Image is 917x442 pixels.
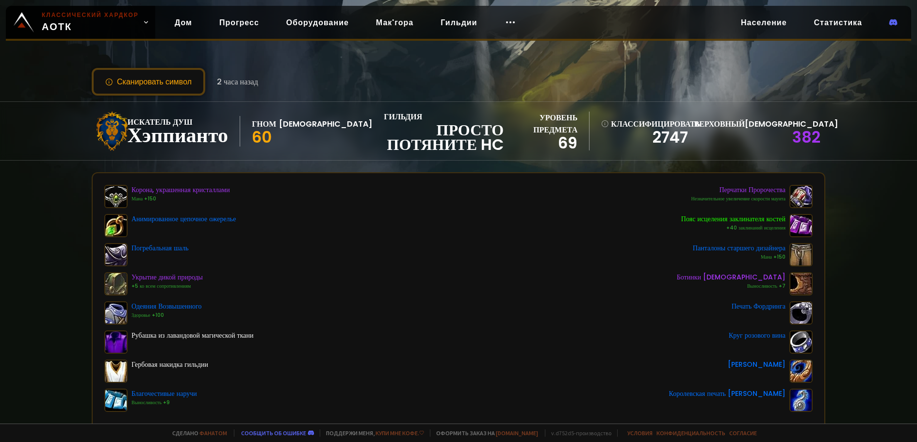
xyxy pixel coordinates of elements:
[131,185,230,195] font: Корона, украшенная кристаллами
[433,13,485,33] a: Гильдии
[384,111,422,122] font: гильдия
[131,330,254,340] font: Рубашка из лавандовой магической ткани
[131,399,170,406] font: Выносливость +9
[729,429,757,437] a: Согласие
[814,17,862,28] font: Статистика
[376,429,424,437] a: купи мне кофе.
[789,243,813,266] img: предмет-11841
[104,272,128,295] img: предмет-18510
[42,11,139,19] font: Классический хардкор
[131,360,208,369] font: Гербовая накидка гильдии
[789,389,813,412] img: предмет-18469
[719,185,786,195] font: Перчатки Пророчества
[172,429,198,437] font: Сделано
[104,330,128,354] img: предмет-10054
[732,301,786,311] font: Печать Фордринга
[677,272,786,282] font: Ботинки [DEMOGRAPHIC_DATA]
[441,17,477,28] font: Гильдии
[131,311,164,319] font: Здоровье +100
[131,243,189,253] font: Погребальная шаль
[128,121,228,149] font: Хэппианто
[128,116,193,128] font: Искатель душ
[789,272,813,295] img: предмет-16811
[117,76,192,87] font: Сканировать символ
[747,282,786,290] font: Выносливость +7
[436,429,495,437] font: Оформить заказ на
[806,13,870,33] a: Статистика
[574,429,576,437] font: -
[693,243,786,253] font: Панталоны старшего дизайнера
[199,429,227,437] a: фанатом
[167,13,200,33] a: Дом
[694,118,745,130] font: Верховный
[556,429,574,437] font: d752d5
[219,17,259,28] font: Прогресс
[104,243,128,266] img: предмет-18681
[131,195,156,202] font: Мана +150
[789,301,813,325] img: предмет-16058
[551,429,556,437] font: v.
[131,272,203,282] font: Укрытие дикой природы
[611,118,700,130] font: классифицировать
[217,76,258,87] font: 2 часа назад
[131,301,201,311] font: Одеяния Возвышенного
[286,17,349,28] font: Оборудование
[789,185,813,208] img: предмет-16812
[726,224,786,231] font: +40 заклинаний исцеления
[6,6,155,39] a: Классический хардкорАОТК
[792,126,820,148] a: 382
[761,253,786,261] font: Мана +150
[789,214,813,237] img: предмет-14304
[368,13,421,33] a: Мак'гора
[278,13,357,33] a: Оборудование
[789,330,813,354] img: предмет-13178
[601,130,688,145] a: 2747
[326,429,375,437] font: Поддержи меня,
[669,389,786,398] font: Королевская печать [PERSON_NAME]
[279,118,372,130] font: [DEMOGRAPHIC_DATA]
[741,17,787,28] font: Население
[376,429,419,437] font: купи мне кофе.
[104,389,128,412] img: предмет-16697
[496,429,538,437] a: [DOMAIN_NAME]
[212,13,267,33] a: Прогресс
[789,360,813,383] img: предмет-12930
[376,17,413,28] font: Мак'гора
[733,13,795,33] a: Население
[252,118,276,130] font: Гном
[104,301,128,325] img: предмет-13346
[745,118,838,130] font: [DEMOGRAPHIC_DATA]
[131,389,197,398] font: Благочестивые наручи
[558,132,577,154] font: 69
[533,112,577,135] font: уровень предмета
[104,185,128,208] img: предмет-19132
[656,429,725,437] a: Конфиденциальность
[691,195,786,202] font: Незначительное увеличение скорости маунта
[252,126,272,148] font: 60
[104,214,128,237] img: предмет-18723
[576,429,611,437] font: производство
[681,214,786,224] font: Пояс исцеления заклинателя костей
[104,360,128,383] img: предмет-5976
[92,68,205,96] button: Сканировать символ
[131,282,191,290] font: +5 ко всем сопротивлениям
[175,17,192,28] font: Дом
[42,20,72,33] font: АОТК
[653,126,688,148] font: 2747
[131,214,236,224] font: Анимированное цепочное ожерелье
[241,429,306,437] a: Сообщить об ошибке
[728,360,786,369] font: [PERSON_NAME]
[627,429,653,437] a: Условия
[387,119,504,155] font: Просто потяните HC
[729,330,786,340] font: Круг розового вина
